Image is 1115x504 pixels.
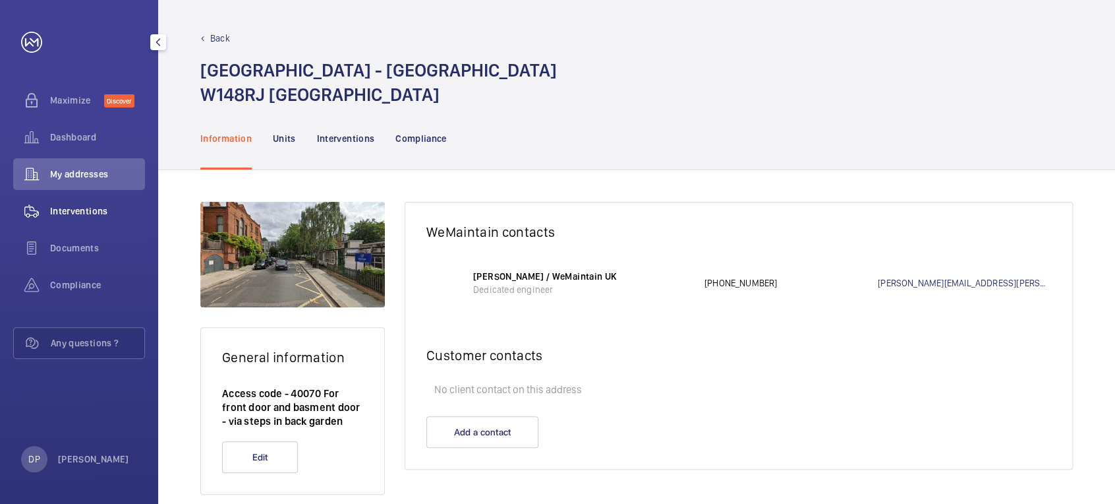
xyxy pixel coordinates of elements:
[426,347,1051,363] h2: Customer contacts
[200,58,557,107] h1: [GEOGRAPHIC_DATA] - [GEOGRAPHIC_DATA] W148RJ [GEOGRAPHIC_DATA]
[50,168,145,181] span: My addresses
[28,453,40,466] p: DP
[426,224,1051,240] h2: WeMaintain contacts
[222,349,363,365] h2: General information
[210,32,230,45] p: Back
[50,131,145,144] span: Dashboard
[222,441,298,473] button: Edit
[51,336,144,350] span: Any questions ?
[878,276,1051,290] a: [PERSON_NAME][EMAIL_ADDRESS][PERSON_NAME][DOMAIN_NAME]
[104,94,134,108] span: Discover
[50,94,104,107] span: Maximize
[704,276,878,290] p: [PHONE_NUMBER]
[222,387,363,428] p: Access code - 40070 For front door and basment door - via steps in back garden
[473,283,691,296] p: Dedicated engineer
[200,132,252,145] p: Information
[395,132,447,145] p: Compliance
[50,278,145,292] span: Compliance
[50,241,145,255] span: Documents
[273,132,296,145] p: Units
[426,377,1051,403] p: No client contact on this address
[473,270,691,283] p: [PERSON_NAME] / WeMaintain UK
[317,132,375,145] p: Interventions
[58,453,129,466] p: [PERSON_NAME]
[426,416,538,448] button: Add a contact
[50,205,145,218] span: Interventions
